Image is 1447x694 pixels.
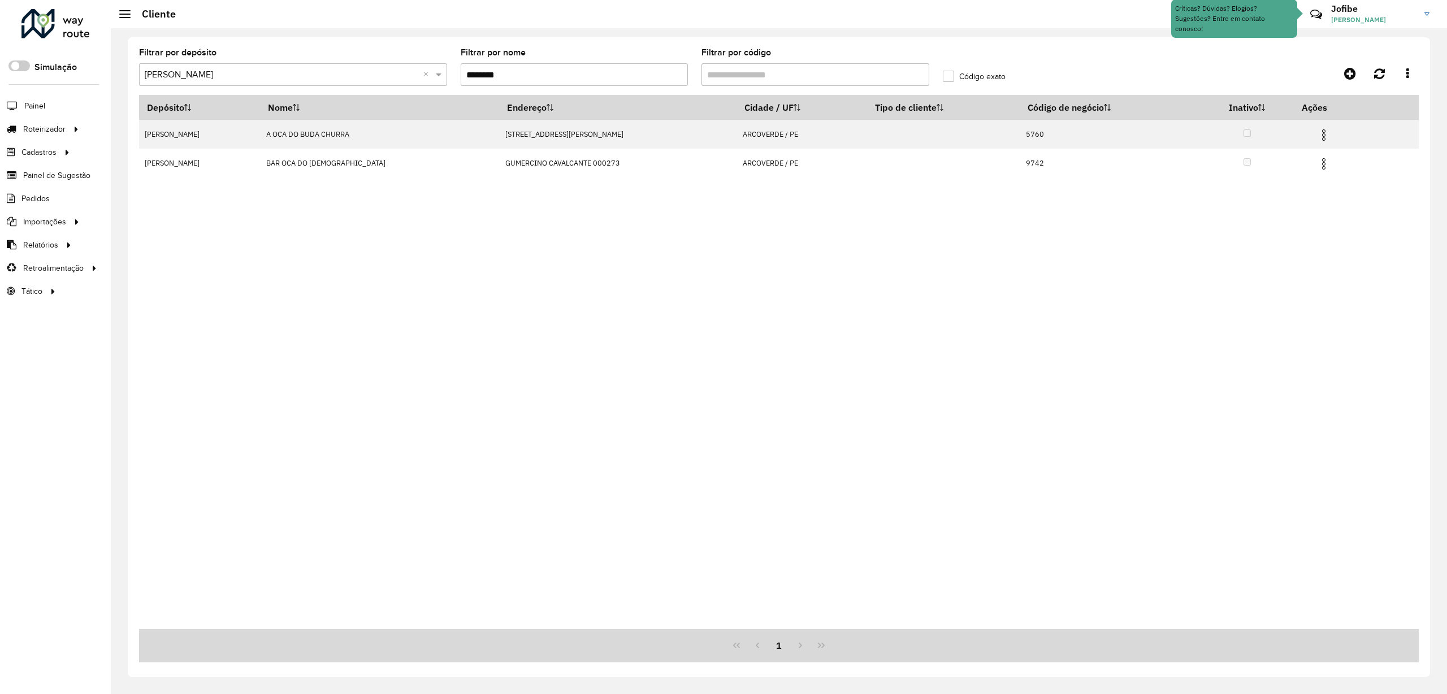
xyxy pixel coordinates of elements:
[500,96,737,120] th: Endereço
[737,120,867,149] td: ARCOVERDE / PE
[21,193,50,205] span: Pedidos
[23,170,90,181] span: Painel de Sugestão
[1331,15,1416,25] span: [PERSON_NAME]
[131,8,176,20] h2: Cliente
[21,146,57,158] span: Cadastros
[139,96,260,120] th: Depósito
[23,239,58,251] span: Relatórios
[737,96,867,120] th: Cidade / UF
[1020,96,1200,120] th: Código de negócio
[867,96,1020,120] th: Tipo de cliente
[1020,120,1200,149] td: 5760
[461,46,526,59] label: Filtrar por nome
[34,60,77,74] label: Simulação
[139,46,216,59] label: Filtrar por depósito
[1200,96,1294,120] th: Inativo
[260,120,499,149] td: A OCA DO BUDA CHURRA
[260,149,499,177] td: BAR OCA DO [DEMOGRAPHIC_DATA]
[24,100,45,112] span: Painel
[943,71,1006,83] label: Código exato
[260,96,499,120] th: Nome
[737,149,867,177] td: ARCOVERDE / PE
[1020,149,1200,177] td: 9742
[768,635,790,656] button: 1
[500,120,737,149] td: [STREET_ADDRESS][PERSON_NAME]
[23,216,66,228] span: Importações
[23,262,84,274] span: Retroalimentação
[1294,96,1362,119] th: Ações
[139,149,260,177] td: [PERSON_NAME]
[21,285,42,297] span: Tático
[1304,2,1328,27] a: Contato Rápido
[1331,3,1416,14] h3: Jofibe
[23,123,66,135] span: Roteirizador
[423,68,433,81] span: Clear all
[139,120,260,149] td: [PERSON_NAME]
[701,46,771,59] label: Filtrar por código
[500,149,737,177] td: GUMERCINO CAVALCANTE 000273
